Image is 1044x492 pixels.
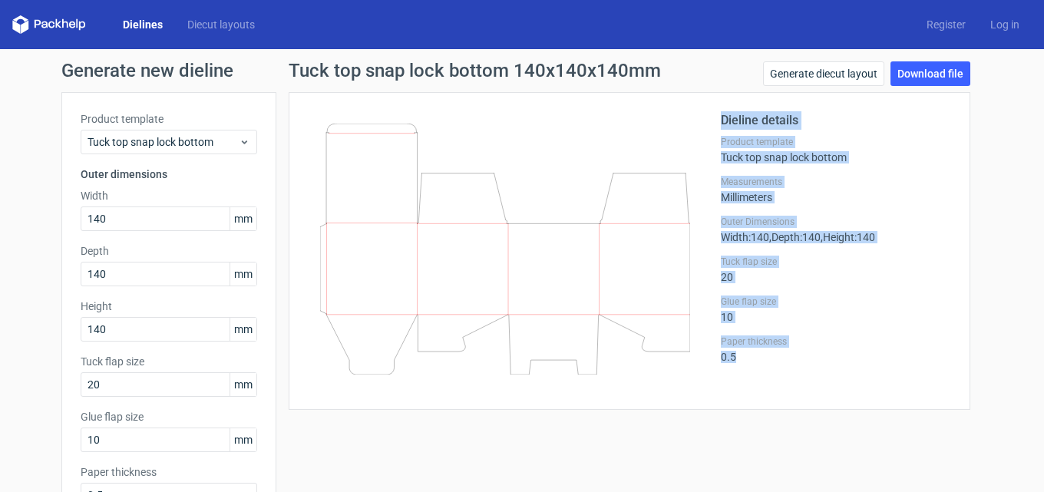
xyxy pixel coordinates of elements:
[81,464,257,480] label: Paper thickness
[721,136,951,148] label: Product template
[175,17,267,32] a: Diecut layouts
[81,167,257,182] h3: Outer dimensions
[81,111,257,127] label: Product template
[721,176,951,188] label: Measurements
[230,318,256,341] span: mm
[721,296,951,323] div: 10
[721,256,951,283] div: 20
[763,61,884,86] a: Generate diecut layout
[61,61,983,80] h1: Generate new dieline
[230,263,256,286] span: mm
[289,61,661,80] h1: Tuck top snap lock bottom 140x140x140mm
[721,111,951,130] h2: Dieline details
[230,428,256,451] span: mm
[821,231,875,243] span: , Height : 140
[721,216,951,228] label: Outer Dimensions
[890,61,970,86] a: Download file
[914,17,978,32] a: Register
[721,296,951,308] label: Glue flap size
[721,136,951,163] div: Tuck top snap lock bottom
[81,409,257,424] label: Glue flap size
[721,335,951,348] label: Paper thickness
[81,299,257,314] label: Height
[978,17,1032,32] a: Log in
[88,134,239,150] span: Tuck top snap lock bottom
[81,354,257,369] label: Tuck flap size
[769,231,821,243] span: , Depth : 140
[721,176,951,203] div: Millimeters
[81,188,257,203] label: Width
[721,231,769,243] span: Width : 140
[81,243,257,259] label: Depth
[230,207,256,230] span: mm
[230,373,256,396] span: mm
[111,17,175,32] a: Dielines
[721,256,951,268] label: Tuck flap size
[721,335,951,363] div: 0.5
